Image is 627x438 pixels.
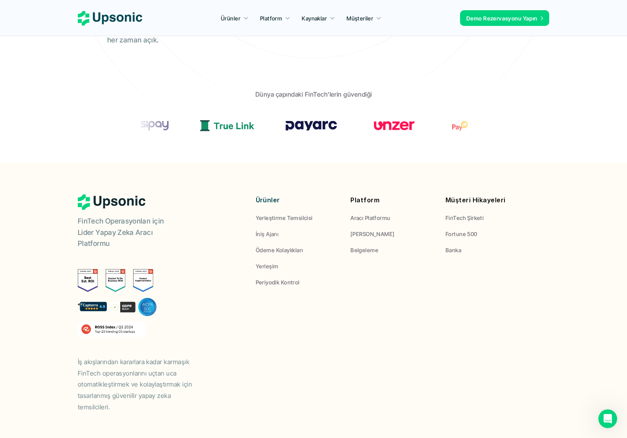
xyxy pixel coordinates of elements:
font: [PERSON_NAME] [350,231,394,237]
a: Demo Rezervasyonu Yapın [460,10,549,26]
font: Kaynaklar [302,15,327,22]
font: Belgeleme [350,247,378,253]
font: Ürünler [221,15,240,22]
a: Yerleşim [256,262,339,270]
font: Periyodik Kontrol [256,279,300,286]
font: Demo Rezervasyonu Yapın [466,15,537,22]
font: Ödeme Kolaylıkları [256,247,303,253]
font: Yerleşim [256,263,278,269]
font: İş akışlarından kararlara kadar karmaşık FinTech operasyonlarını uçtan uca otomatikleştirmek ve k... [78,358,194,411]
font: Yerleştirme Temsilcisi [256,214,313,221]
font: Banka [445,247,461,253]
font: Fortune 500 [445,231,477,237]
font: Aracı Platformu [350,214,390,221]
font: Yerleştirmeyi, ödemeleri ve uyumluluğu otomatikleştiren yapay zeka temsilcileri: her zaman açık. [107,13,240,44]
font: Dünya çapındaki FinTech'lerin güvendiği [255,90,372,98]
font: İniş Ajanı [256,231,279,237]
a: Yerleştirme Temsilcisi [256,214,339,222]
a: Belgeleme [350,246,434,254]
font: Platform [260,15,282,22]
font: Platform [350,196,379,204]
font: FinTech Operasyonları için Lider Yapay Zeka Aracı Platformu [78,217,166,248]
a: Ürünler [216,11,253,25]
a: İniş Ajanı [256,230,339,238]
font: Ürünler [256,196,280,204]
a: Ödeme Kolaylıkları [256,246,339,254]
font: Müşteriler [346,15,373,22]
iframe: Intercom canlı sohbet [598,409,617,428]
a: Periyodik Kontrol [256,278,339,286]
font: FinTech Şirketi [445,214,484,221]
font: Müşteri Hikayeleri [445,196,506,204]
